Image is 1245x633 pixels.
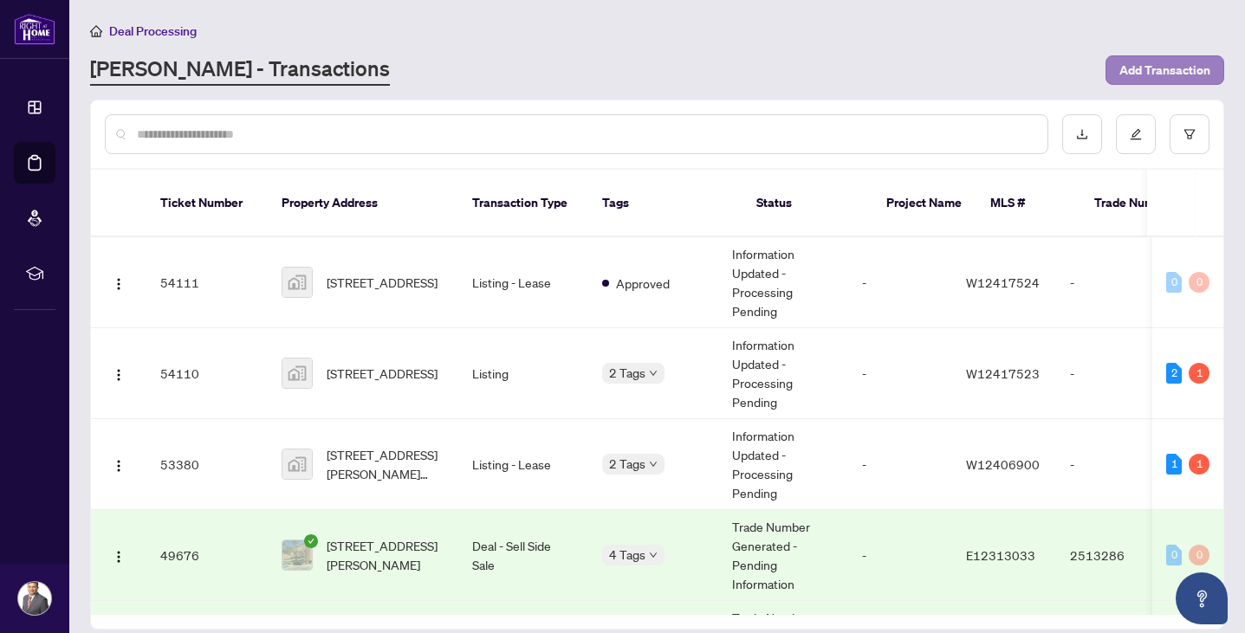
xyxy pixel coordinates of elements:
button: Logo [105,268,133,296]
img: Logo [112,368,126,382]
span: edit [1130,128,1142,140]
span: home [90,25,102,37]
img: Logo [112,459,126,473]
td: 54110 [146,328,268,419]
td: 49676 [146,510,268,601]
img: thumbnail-img [282,358,312,388]
img: Logo [112,277,126,291]
div: 0 [1166,545,1182,565]
th: MLS # [976,170,1080,237]
span: [STREET_ADDRESS] [327,364,438,383]
th: Trade Number [1080,170,1202,237]
button: Add Transaction [1106,55,1224,85]
th: Ticket Number [146,170,268,237]
th: Transaction Type [458,170,588,237]
td: - [1056,237,1177,328]
button: Logo [105,359,133,387]
th: Property Address [268,170,458,237]
div: 0 [1189,545,1209,565]
td: 53380 [146,419,268,510]
td: Trade Number Generated - Pending Information [718,510,848,601]
button: Open asap [1176,572,1228,624]
div: 0 [1189,272,1209,293]
button: download [1062,114,1102,154]
span: E12313033 [966,547,1035,563]
span: [STREET_ADDRESS] [327,273,438,292]
a: [PERSON_NAME] - Transactions [90,55,390,86]
span: down [649,460,658,468]
td: - [848,328,952,419]
td: - [848,237,952,328]
td: 54111 [146,237,268,328]
img: logo [14,13,55,45]
span: check-circle [304,534,318,548]
td: Information Updated - Processing Pending [718,328,848,419]
td: - [1056,419,1177,510]
span: W12417523 [966,365,1040,381]
span: 2 Tags [609,454,645,474]
td: Listing - Lease [458,237,588,328]
td: Listing - Lease [458,419,588,510]
img: thumbnail-img [282,449,312,479]
td: - [1056,328,1177,419]
td: Listing [458,328,588,419]
span: [STREET_ADDRESS][PERSON_NAME] [327,536,444,574]
td: Deal - Sell Side Sale [458,510,588,601]
span: Deal Processing [109,23,197,39]
span: down [649,551,658,559]
div: 0 [1166,272,1182,293]
button: edit [1116,114,1156,154]
div: 2 [1166,363,1182,384]
th: Tags [588,170,742,237]
span: 4 Tags [609,545,645,565]
td: Information Updated - Processing Pending [718,419,848,510]
td: - [848,510,952,601]
span: W12417524 [966,275,1040,290]
div: 1 [1189,454,1209,475]
td: Information Updated - Processing Pending [718,237,848,328]
div: 1 [1189,363,1209,384]
td: 2513286 [1056,510,1177,601]
span: Add Transaction [1119,56,1210,84]
td: - [848,419,952,510]
button: filter [1170,114,1209,154]
span: filter [1183,128,1196,140]
img: thumbnail-img [282,268,312,297]
button: Logo [105,541,133,569]
div: 1 [1166,454,1182,475]
span: download [1076,128,1088,140]
span: [STREET_ADDRESS][PERSON_NAME][PERSON_NAME] [327,445,444,483]
th: Project Name [872,170,976,237]
img: thumbnail-img [282,540,312,570]
span: W12406900 [966,456,1040,472]
button: Logo [105,450,133,478]
th: Status [742,170,872,237]
span: Approved [616,274,670,293]
span: 2 Tags [609,363,645,383]
img: Logo [112,550,126,564]
span: down [649,369,658,378]
img: Profile Icon [18,582,51,615]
